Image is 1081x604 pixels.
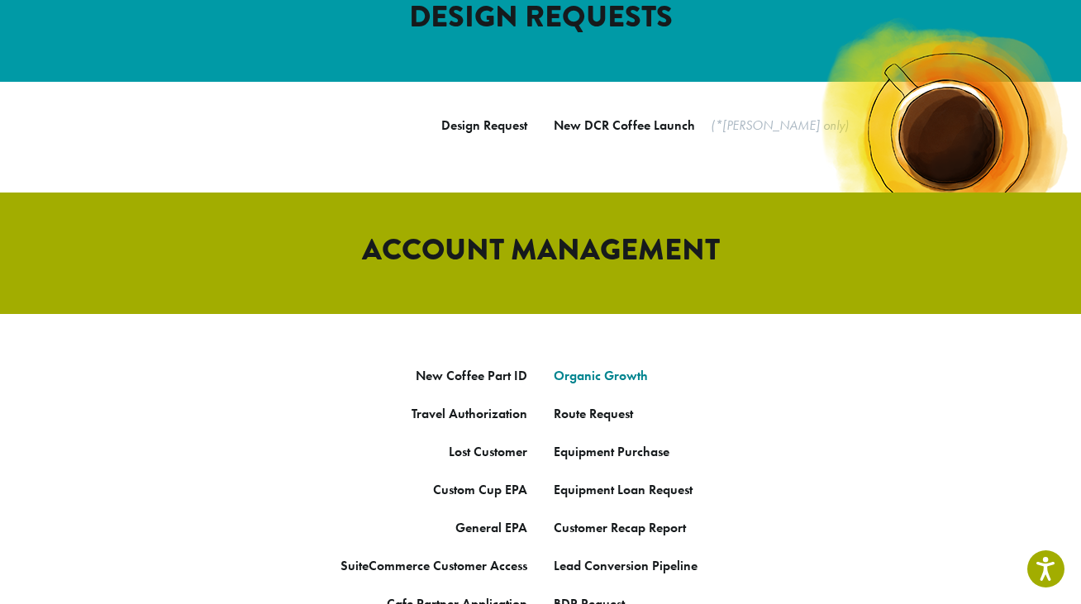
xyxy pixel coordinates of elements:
a: New DCR Coffee Launch [554,117,695,134]
a: Custom Cup EPA [433,481,527,498]
em: (*[PERSON_NAME] only) [711,117,849,134]
a: Lost Customer [449,443,527,460]
a: Route Request [554,405,633,422]
a: Lead Conversion Pipeline [554,557,698,574]
a: Organic Growth [554,367,648,384]
a: Design Request [441,117,527,134]
a: Travel Authorization [412,405,527,422]
a: Customer Recap Report [554,519,686,536]
a: Equipment Loan Request [554,481,693,498]
a: se [658,443,669,460]
h2: ACCOUNT MANAGEMENT [69,232,1012,268]
a: General EPA [455,519,527,536]
a: SuiteCommerce Customer Access [340,557,527,574]
a: Equipment Purcha [554,443,658,460]
a: New Coffee Part ID [416,367,527,384]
